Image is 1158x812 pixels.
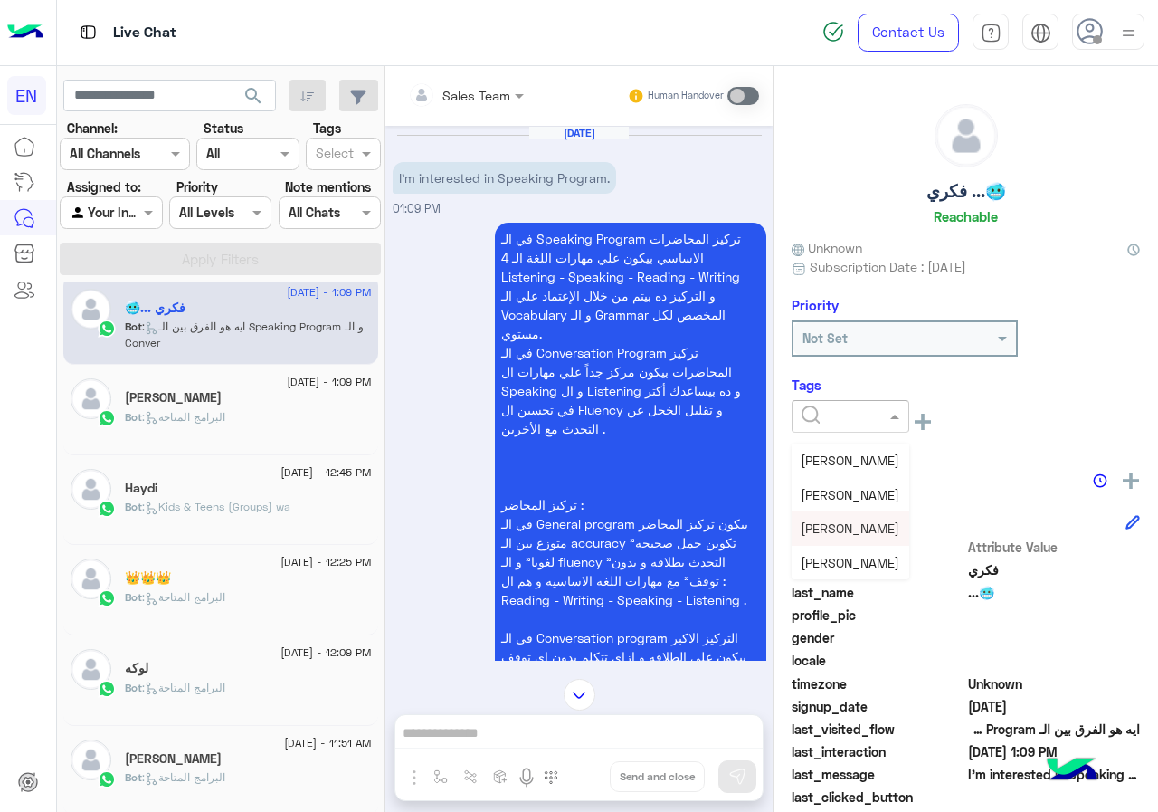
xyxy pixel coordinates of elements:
small: Human Handover [648,89,724,103]
span: Bot [125,590,142,604]
img: WhatsApp [98,500,116,518]
span: I'm interested in Speaking Program. [968,765,1141,784]
span: Bot [125,500,142,513]
span: [PERSON_NAME] [801,453,899,468]
img: tab [1030,23,1051,43]
span: Subscription Date : [DATE] [810,257,966,276]
span: : ايه هو الفرق بين الـ Speaking Program و الـ Conver [125,320,364,349]
img: defaultAdmin.png [71,559,111,599]
span: Bot [125,681,142,694]
img: hulul-logo.png [1040,740,1104,803]
span: Bot [125,770,142,784]
span: timezone [792,674,964,693]
div: Select [313,143,354,167]
img: WhatsApp [98,320,116,338]
ng-dropdown-panel: Options list [792,444,909,579]
img: defaultAdmin.png [71,740,111,780]
span: null [968,651,1141,670]
p: 13/9/2025, 1:09 PM [495,223,766,749]
img: notes [1093,473,1107,488]
h5: فكري ...🥶 [125,301,185,316]
img: add [1123,473,1139,489]
span: [DATE] - 12:09 PM [280,645,371,661]
label: Tags [313,119,341,138]
span: [PERSON_NAME] [801,487,899,502]
a: tab [973,14,1009,52]
img: WhatsApp [98,589,116,607]
span: Bot [125,320,142,333]
img: tab [981,23,1001,43]
h5: 👑👑👑 [125,570,171,586]
h6: [DATE] [529,127,629,139]
label: Assigned to: [67,177,141,196]
span: Unknown [792,238,862,257]
span: [DATE] - 1:09 PM [287,284,371,301]
button: Apply Filters [60,243,381,275]
img: tab [77,21,100,43]
span: last_name [792,583,964,602]
button: Send and close [610,761,705,792]
span: : البرامج المتاحة [142,770,225,784]
span: [DATE] - 1:09 PM [287,374,371,390]
img: WhatsApp [98,770,116,788]
img: WhatsApp [98,409,116,427]
span: locale [792,651,964,670]
div: EN [7,76,46,115]
h5: Om Salman [125,751,222,767]
span: last_clicked_button [792,788,964,807]
h5: لوكه [125,661,148,676]
span: ايه هو الفرق بين الـ Speaking Program و الـ Conver [968,720,1141,739]
img: profile [1117,22,1140,44]
span: ...🥶 [968,583,1141,602]
img: defaultAdmin.png [71,649,111,690]
span: Bot [125,410,142,424]
h5: فكري ...🥶 [926,181,1006,202]
a: Contact Us [858,14,959,52]
h6: Reachable [934,208,998,224]
label: Channel: [67,119,118,138]
img: defaultAdmin.png [71,289,111,330]
span: [DATE] - 12:45 PM [280,464,371,481]
img: defaultAdmin.png [71,469,111,510]
h6: Tags [792,377,1140,393]
span: 2025-09-13T10:09:52.044Z [968,697,1141,716]
span: gender [792,628,964,647]
p: Live Chat [113,21,176,45]
span: [PERSON_NAME] [801,521,899,536]
span: : البرامج المتاحة [142,681,225,694]
span: null [968,788,1141,807]
span: search [242,85,264,107]
span: last_interaction [792,742,964,761]
img: Logo [7,14,43,52]
h6: Priority [792,297,839,313]
span: 2025-09-13T10:09:52.038Z [968,742,1141,761]
span: Attribute Value [968,538,1141,557]
button: search [232,80,276,119]
span: : البرامج المتاحة [142,410,225,424]
span: [DATE] - 11:51 AM [284,735,371,751]
label: Note mentions [285,177,371,196]
img: spinner [822,21,844,43]
span: last_visited_flow [792,720,964,739]
label: Status [204,119,243,138]
span: last_message [792,765,964,784]
span: Unknown [968,674,1141,693]
span: 01:09 PM [393,202,441,215]
img: scroll [564,679,595,711]
span: [PERSON_NAME] [801,555,899,570]
label: Priority [176,177,218,196]
img: defaultAdmin.png [71,378,111,419]
span: [DATE] - 12:25 PM [280,554,371,570]
img: WhatsApp [98,680,116,698]
h5: Haydi [125,481,157,496]
span: : البرامج المتاحة [142,590,225,604]
p: 13/9/2025, 1:09 PM [393,162,616,194]
h5: Bassant Hassan [125,390,222,406]
span: signup_date [792,697,964,716]
span: profile_pic [792,606,964,625]
span: : Kids & Teens (Groups) wa [142,500,290,513]
span: null [968,628,1141,647]
img: defaultAdmin.png [935,105,997,167]
span: فكري [968,560,1141,579]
